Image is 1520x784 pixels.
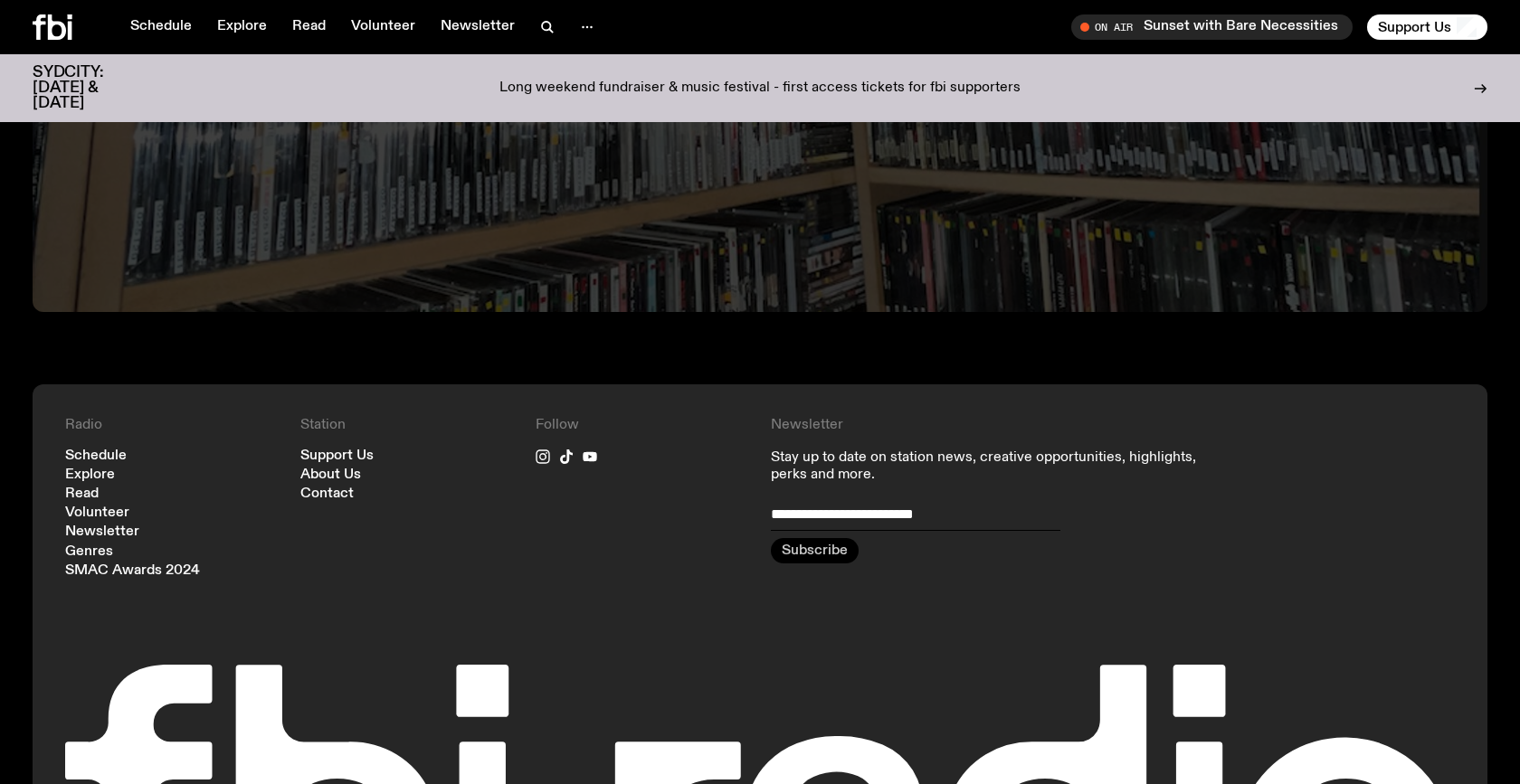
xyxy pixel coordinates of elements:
[65,468,115,482] a: Explore
[430,14,526,40] a: Newsletter
[65,506,129,520] a: Volunteer
[1378,19,1451,35] span: Support Us
[771,449,1220,484] p: Stay up to date on station news, creative opportunities, highlights, perks and more.
[281,14,337,40] a: Read
[536,417,749,434] h4: Follow
[65,545,113,559] a: Genres
[771,538,859,563] button: Subscribe
[300,487,354,501] a: Contact
[1367,14,1487,40] button: Support Us
[300,449,374,463] a: Support Us
[65,449,127,463] a: Schedule
[300,468,361,482] a: About Us
[65,564,200,578] a: SMAC Awards 2024
[65,417,279,434] h4: Radio
[33,65,148,111] h3: SYDCITY: [DATE] & [DATE]
[65,525,139,539] a: Newsletter
[499,80,1021,97] p: Long weekend fundraiser & music festival - first access tickets for fbi supporters
[771,417,1220,434] h4: Newsletter
[206,14,278,40] a: Explore
[65,487,99,501] a: Read
[300,417,514,434] h4: Station
[340,14,426,40] a: Volunteer
[119,14,203,40] a: Schedule
[1071,14,1353,40] button: On AirSunset with Bare Necessities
